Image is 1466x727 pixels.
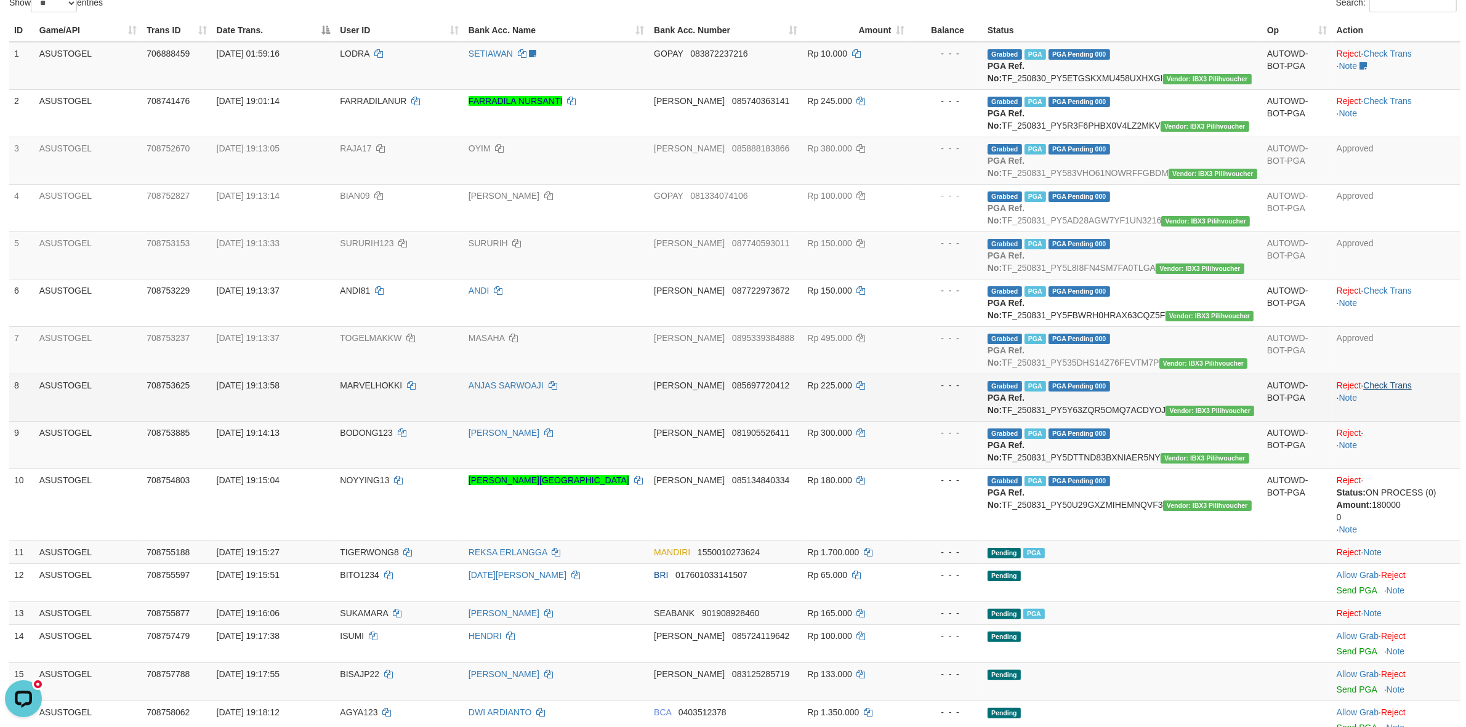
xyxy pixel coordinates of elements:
[1337,685,1377,694] a: Send PGA
[654,143,725,153] span: [PERSON_NAME]
[988,428,1022,439] span: Grabbed
[340,380,402,390] span: MARVELHOKKI
[9,374,34,421] td: 8
[217,96,280,106] span: [DATE] 19:01:14
[1262,184,1332,231] td: AUTOWD-BOT-PGA
[1381,631,1406,641] a: Reject
[1332,19,1460,42] th: Action
[9,326,34,374] td: 7
[988,476,1022,486] span: Grabbed
[469,333,504,343] a: MASAHA
[142,19,211,42] th: Trans ID: activate to sort column ascending
[983,137,1262,184] td: TF_250831_PY583VHO61NOWRFFGBDM
[1337,96,1361,106] a: Reject
[469,547,547,557] a: REKSA ERLANGGA
[1337,500,1372,510] b: Amount:
[1339,440,1358,450] a: Note
[1363,608,1382,618] a: Note
[1025,97,1046,107] span: Marked by aeomartha
[34,89,142,137] td: ASUSTOGEL
[9,624,34,662] td: 14
[988,571,1021,581] span: Pending
[1161,453,1249,464] span: Vendor URL: https://payment5.1velocity.biz
[469,143,491,153] a: OYIM
[807,380,852,390] span: Rp 225.000
[217,333,280,343] span: [DATE] 19:13:37
[9,601,34,624] td: 13
[807,49,847,58] span: Rp 10.000
[217,547,280,557] span: [DATE] 19:15:27
[217,428,280,438] span: [DATE] 19:14:13
[147,475,190,485] span: 708754803
[1262,468,1332,540] td: AUTOWD-BOT-PGA
[1337,570,1379,580] a: Allow Grab
[988,108,1025,131] b: PGA Ref. No:
[732,96,789,106] span: Copy 085740363141 to clipboard
[988,251,1025,273] b: PGA Ref. No:
[469,286,489,295] a: ANDI
[1337,475,1361,485] a: Reject
[983,19,1262,42] th: Status
[807,475,852,485] span: Rp 180.000
[988,632,1021,642] span: Pending
[147,49,190,58] span: 706888459
[1332,279,1460,326] td: · ·
[915,546,978,558] div: - - -
[34,624,142,662] td: ASUSTOGEL
[988,156,1025,178] b: PGA Ref. No:
[1339,108,1358,118] a: Note
[988,239,1022,249] span: Grabbed
[1049,97,1110,107] span: PGA Pending
[34,326,142,374] td: ASUSTOGEL
[147,669,190,679] span: 708757788
[340,191,369,201] span: BIAN09
[654,238,725,248] span: [PERSON_NAME]
[654,286,725,295] span: [PERSON_NAME]
[988,191,1022,202] span: Grabbed
[654,380,725,390] span: [PERSON_NAME]
[1337,286,1361,295] a: Reject
[34,421,142,468] td: ASUSTOGEL
[1049,144,1110,155] span: PGA Pending
[915,142,978,155] div: - - -
[212,19,336,42] th: Date Trans.: activate to sort column descending
[915,569,978,581] div: - - -
[1163,500,1252,511] span: Vendor URL: https://payment5.1velocity.biz
[340,143,371,153] span: RAJA17
[1169,169,1257,179] span: Vendor URL: https://payment5.1velocity.biz
[1339,524,1358,534] a: Note
[1381,669,1406,679] a: Reject
[1049,381,1110,392] span: PGA Pending
[147,547,190,557] span: 708755188
[340,570,379,580] span: BITO1234
[915,668,978,680] div: - - -
[1049,286,1110,297] span: PGA Pending
[807,238,852,248] span: Rp 150.000
[1332,137,1460,184] td: Approved
[915,379,978,392] div: - - -
[1049,476,1110,486] span: PGA Pending
[1337,49,1361,58] a: Reject
[1339,61,1358,71] a: Note
[988,203,1025,225] b: PGA Ref. No:
[807,570,847,580] span: Rp 65.000
[1332,42,1460,90] td: · ·
[915,95,978,107] div: - - -
[988,548,1021,558] span: Pending
[217,608,280,618] span: [DATE] 19:16:06
[1049,191,1110,202] span: PGA Pending
[1332,374,1460,421] td: · ·
[1262,421,1332,468] td: AUTOWD-BOT-PGA
[34,563,142,601] td: ASUSTOGEL
[983,89,1262,137] td: TF_250831_PY5R3F6PHBX0V4LZ2MKV
[217,631,280,641] span: [DATE] 19:17:38
[1337,488,1366,497] b: Status:
[469,475,629,485] a: [PERSON_NAME][GEOGRAPHIC_DATA]
[217,191,280,201] span: [DATE] 19:13:14
[1332,563,1460,601] td: ·
[654,547,690,557] span: MANDIRI
[1387,585,1405,595] a: Note
[1161,121,1249,132] span: Vendor URL: https://payment5.1velocity.biz
[9,279,34,326] td: 6
[147,570,190,580] span: 708755597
